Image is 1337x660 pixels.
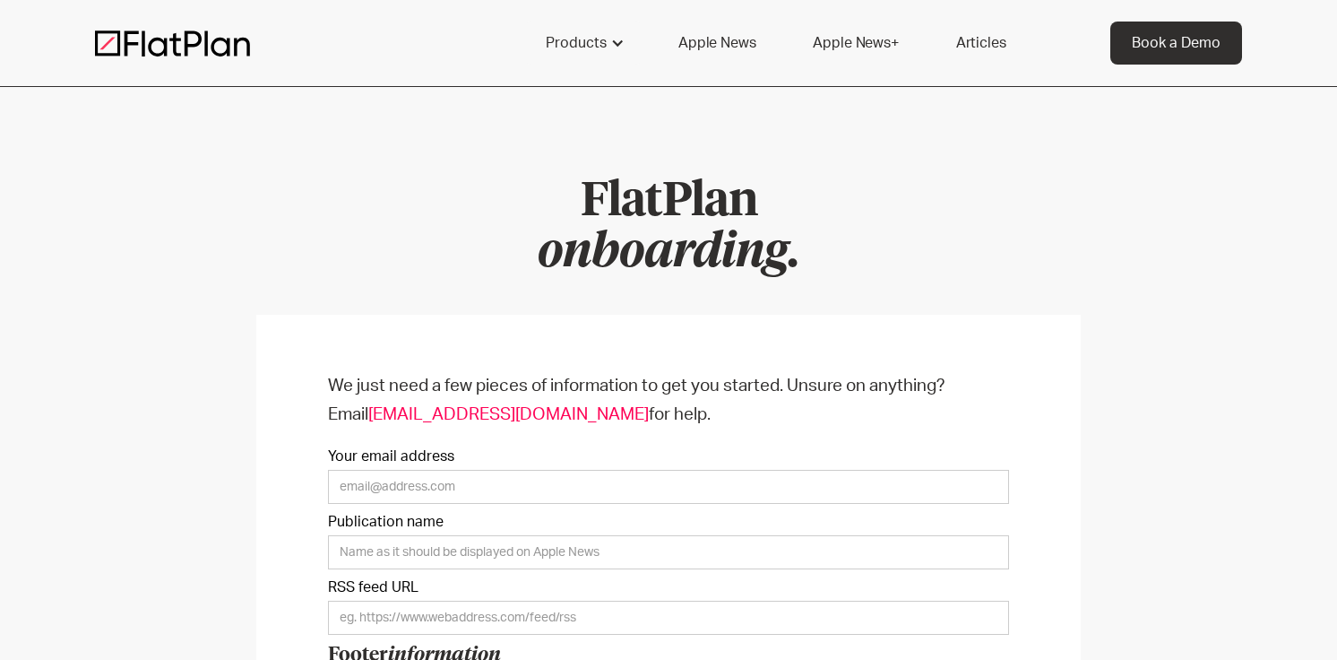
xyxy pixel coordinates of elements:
label: Publication name [328,513,1009,531]
a: Book a Demo [1110,22,1242,65]
input: Name as it should be displayed on Apple News [328,535,1009,569]
input: eg. https://www.webaddress.com/feed/rss [328,601,1009,635]
label: Your email address [328,447,1009,465]
a: [EMAIL_ADDRESS][DOMAIN_NAME] [368,406,649,423]
em: onboarding. [538,230,799,276]
div: Products [524,22,643,65]
a: Apple News [657,22,777,65]
input: email@address.com [328,470,1009,504]
a: Apple News+ [791,22,919,65]
a: Articles [935,22,1028,65]
p: We just need a few pieces of information to get you started. Unsure on anything? Email for help. [328,372,1009,430]
h1: FlatPlan [95,177,1242,279]
div: Products [546,32,607,54]
div: Book a Demo [1132,32,1221,54]
label: RSS feed URL [328,578,1009,596]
